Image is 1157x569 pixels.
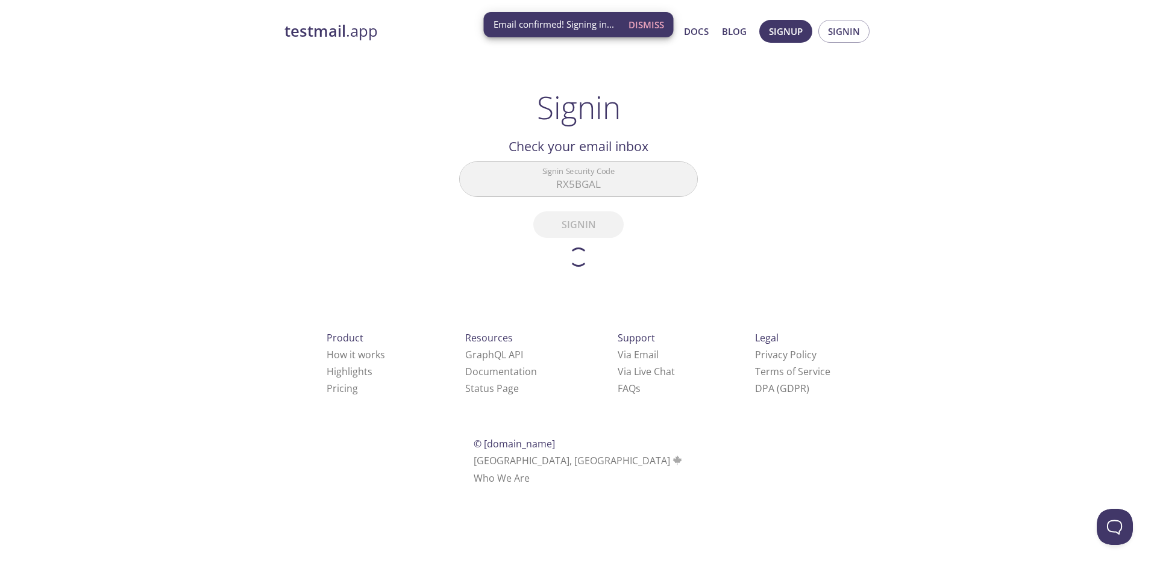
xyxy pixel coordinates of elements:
[494,18,614,31] span: Email confirmed! Signing in...
[759,20,812,43] button: Signup
[459,136,698,157] h2: Check your email inbox
[465,348,523,361] a: GraphQL API
[755,331,779,344] span: Legal
[624,13,669,36] button: Dismiss
[828,23,860,39] span: Signin
[684,23,709,39] a: Docs
[629,17,664,33] span: Dismiss
[327,382,358,395] a: Pricing
[465,365,537,378] a: Documentation
[636,382,641,395] span: s
[465,331,513,344] span: Resources
[465,382,519,395] a: Status Page
[618,348,659,361] a: Via Email
[722,23,747,39] a: Blog
[474,454,684,467] span: [GEOGRAPHIC_DATA], [GEOGRAPHIC_DATA]
[327,348,385,361] a: How it works
[618,331,655,344] span: Support
[818,20,870,43] button: Signin
[755,348,817,361] a: Privacy Policy
[769,23,803,39] span: Signup
[618,382,641,395] a: FAQ
[327,365,372,378] a: Highlights
[537,89,621,125] h1: Signin
[618,365,675,378] a: Via Live Chat
[284,20,346,42] strong: testmail
[474,471,530,485] a: Who We Are
[755,365,830,378] a: Terms of Service
[1097,509,1133,545] iframe: Help Scout Beacon - Open
[474,437,555,450] span: © [DOMAIN_NAME]
[755,382,809,395] a: DPA (GDPR)
[284,21,568,42] a: testmail.app
[327,331,363,344] span: Product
